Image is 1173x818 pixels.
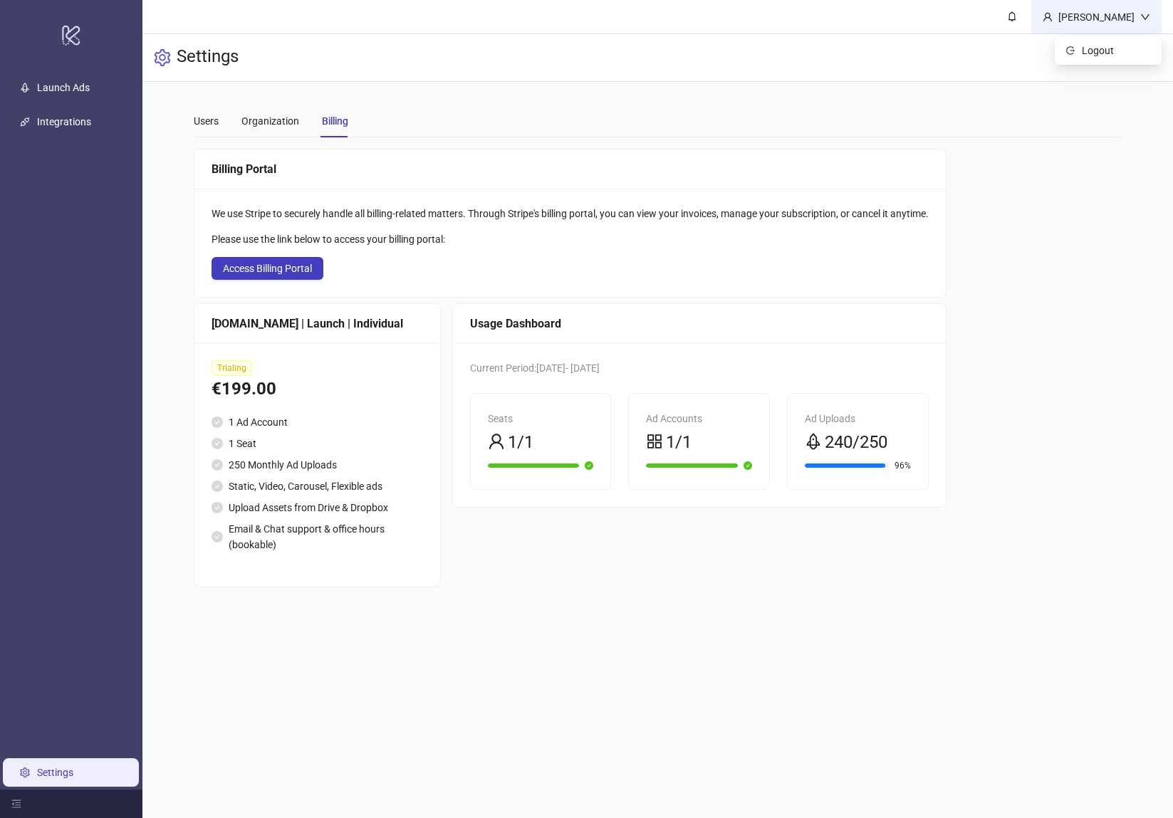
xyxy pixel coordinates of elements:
span: menu-fold [11,799,21,809]
div: [PERSON_NAME] [1053,9,1140,25]
div: Users [194,113,219,129]
div: Please use the link below to access your billing portal: [212,231,929,247]
span: Current Period: [DATE] - [DATE] [470,362,600,374]
li: 1 Ad Account [212,414,423,430]
span: check-circle [212,531,223,542]
span: 1/1 [508,429,533,456]
div: €199.00 [212,376,423,403]
div: Billing [322,113,348,129]
span: user [1043,12,1053,22]
div: Ad Accounts [646,411,752,426]
span: check-circle [212,438,223,449]
li: Static, Video, Carousel, Flexible ads [212,478,423,494]
h3: Settings [177,46,239,70]
span: Logout [1082,43,1150,58]
li: 250 Monthly Ad Uploads [212,457,423,473]
button: Access Billing Portal [212,257,323,280]
span: check-circle [585,461,593,470]
a: Launch Ads [37,82,90,93]
div: Usage Dashboard [470,315,929,332]
div: Seats [488,411,594,426]
span: Trialing [212,360,252,376]
li: Upload Assets from Drive & Dropbox [212,500,423,515]
div: Organization [241,113,299,129]
div: Billing Portal [212,160,929,178]
span: 96% [895,461,911,470]
span: check-circle [212,481,223,492]
span: setting [154,49,171,66]
span: 1/1 [666,429,692,456]
span: down [1140,12,1150,22]
span: rocket [805,433,822,450]
span: check-circle [744,461,752,470]
div: We use Stripe to securely handle all billing-related matters. Through Stripe's billing portal, yo... [212,206,929,221]
span: bell [1007,11,1017,21]
span: check-circle [212,416,223,428]
a: Integrations [37,116,91,127]
span: logout [1066,46,1076,55]
li: 1 Seat [212,436,423,451]
span: appstore [646,433,663,450]
div: Ad Uploads [805,411,911,426]
span: check-circle [212,459,223,471]
span: user [488,433,505,450]
li: Email & Chat support & office hours (bookable) [212,521,423,552]
a: Settings [37,767,73,778]
span: check-circle [212,502,223,513]
div: [DOMAIN_NAME] | Launch | Individual [212,315,423,332]
span: 240/250 [825,429,887,456]
span: Access Billing Portal [223,263,312,274]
